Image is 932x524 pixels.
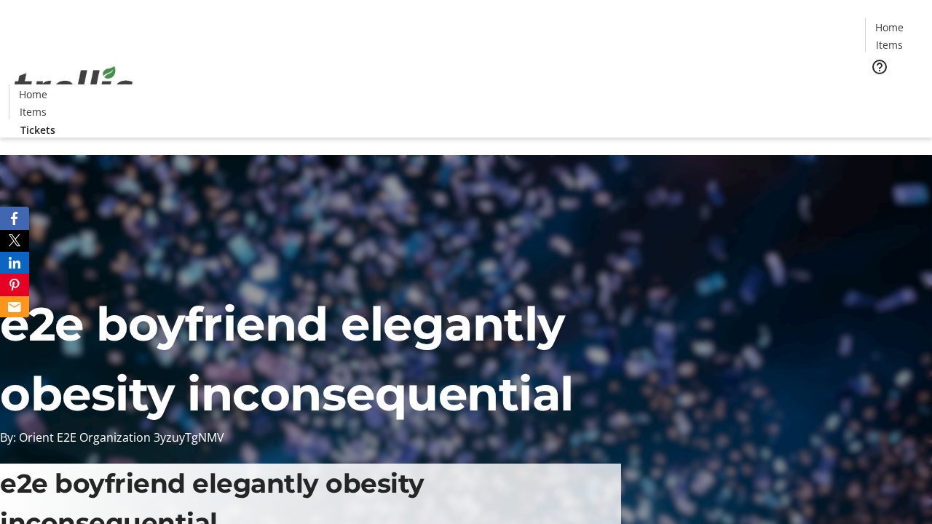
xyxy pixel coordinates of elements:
span: Home [875,20,904,35]
a: Tickets [865,84,923,100]
a: Home [866,20,912,35]
span: Home [19,87,47,102]
button: Help [865,52,894,82]
a: Tickets [9,122,67,138]
span: Items [20,104,47,119]
a: Items [9,104,56,119]
span: Tickets [20,122,55,138]
a: Items [866,37,912,52]
img: Orient E2E Organization 3yzuyTgNMV's Logo [9,50,138,123]
span: Tickets [877,84,912,100]
a: Home [9,87,56,102]
span: Items [876,37,903,52]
